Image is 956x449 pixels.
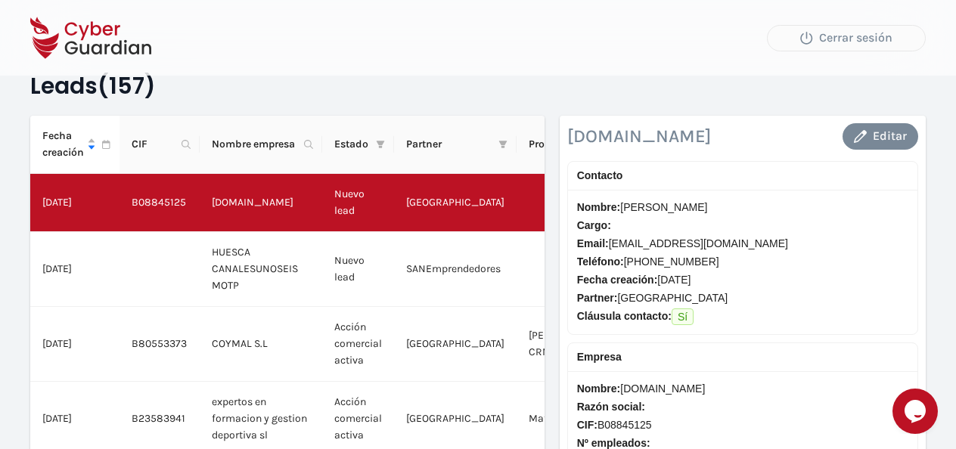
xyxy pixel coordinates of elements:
td: SANEmprendedores [394,232,517,307]
td: COYMAL S.L [200,307,322,382]
span: filter [498,140,507,149]
strong: Nombre: [577,201,621,213]
td: [PERSON_NAME] CRM Pro SP [517,307,622,382]
strong: Email: [577,237,609,249]
td: HUESCA CANALESUNOSEIS MOTP [200,232,322,307]
span: filter [495,133,511,156]
strong: Partner: [577,292,618,304]
span: [PHONE_NUMBER] [577,253,908,270]
span: [DATE] [42,337,72,350]
strong: CIF: [577,419,597,431]
td: [GEOGRAPHIC_DATA] [394,307,517,382]
div: Cerrar sesión [779,29,914,47]
span: [EMAIL_ADDRESS][DOMAIN_NAME] [577,235,908,252]
button: Cerrar sesión [767,25,926,51]
div: Editar [854,127,907,145]
strong: Fecha creación: [577,274,658,286]
span: Estado [334,136,370,153]
span: B08845125 [577,416,908,433]
h3: [DOMAIN_NAME] [567,125,711,147]
span: [GEOGRAPHIC_DATA] [577,290,908,306]
div: Empresa [577,348,908,365]
td: B80553373 [119,307,200,382]
span: filter [373,133,388,156]
td: Nuevo lead [322,232,394,307]
th: Fecha creación [30,116,119,174]
div: Contacto [577,167,908,184]
strong: Cláusula contacto: [577,310,672,322]
strong: Cargo: [577,219,611,231]
span: [DATE] [577,271,908,288]
span: Partner [406,136,492,153]
td: Nuevo lead [322,174,394,232]
strong: Nº empleados: [577,437,650,449]
span: CIF [132,136,175,153]
span: Fecha creación [42,128,84,161]
strong: Nombre: [577,382,621,395]
span: Nombre empresa [212,136,298,153]
td: [GEOGRAPHIC_DATA] [394,174,517,232]
h2: Leads (157) [30,72,926,101]
span: [DATE] [42,412,72,425]
span: [PERSON_NAME] [577,199,908,215]
strong: Razón social: [577,401,645,413]
td: Acción comercial activa [322,307,394,382]
strong: Teléfono: [577,255,624,268]
span: filter [376,140,385,149]
td: [DOMAIN_NAME] [200,174,322,232]
td: B08845125 [119,174,200,232]
span: [DATE] [42,196,72,209]
iframe: chat widget [892,389,941,434]
span: Sí [672,308,694,325]
span: [DATE] [42,262,72,275]
span: Propietario [529,136,598,153]
span: [DOMAIN_NAME] [577,380,908,397]
button: Editar [843,123,918,150]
